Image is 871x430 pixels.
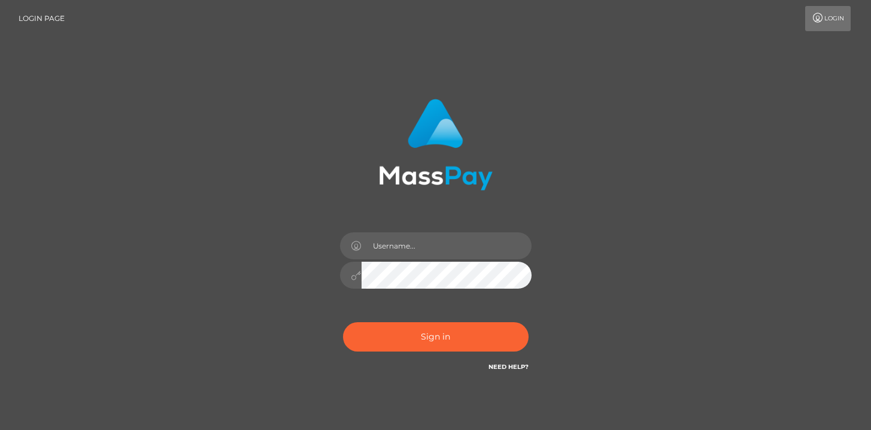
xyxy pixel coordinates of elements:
[362,232,532,259] input: Username...
[805,6,851,31] a: Login
[19,6,65,31] a: Login Page
[488,363,529,371] a: Need Help?
[379,99,493,190] img: MassPay Login
[343,322,529,352] button: Sign in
